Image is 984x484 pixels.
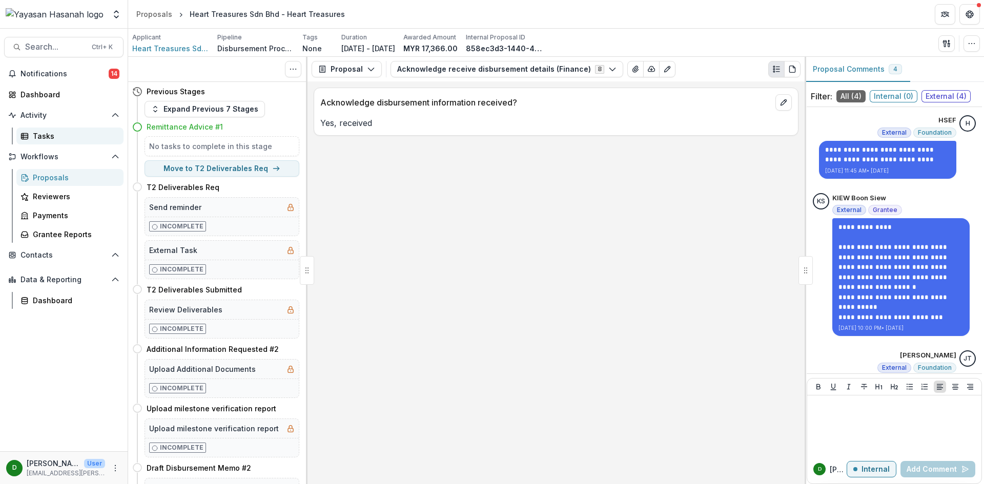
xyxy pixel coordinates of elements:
[812,381,825,393] button: Bold
[33,210,115,221] div: Payments
[20,153,107,161] span: Workflows
[4,107,124,123] button: Open Activity
[873,381,885,393] button: Heading 1
[33,191,115,202] div: Reviewers
[217,33,242,42] p: Pipeline
[16,292,124,309] a: Dashboard
[959,4,980,25] button: Get Help
[33,229,115,240] div: Grantee Reports
[149,141,295,152] h5: No tasks to complete in this stage
[6,8,104,20] img: Yayasan Hasanah logo
[918,129,952,136] span: Foundation
[466,43,543,54] p: 858ec3d3-1440-4936-a9f2-b2dda87659dc
[870,90,917,102] span: Internal ( 0 )
[25,42,86,52] span: Search...
[921,90,971,102] span: External ( 4 )
[391,61,623,77] button: Acknowledge receive disbursement details (Finance)8
[109,462,121,474] button: More
[160,384,203,393] p: Incomplete
[900,461,975,477] button: Add Comment
[862,465,890,474] p: Internal
[20,276,107,284] span: Data & Reporting
[4,37,124,57] button: Search...
[16,169,124,186] a: Proposals
[145,160,299,177] button: Move to T2 Deliverables Req
[811,90,832,102] p: Filter:
[858,381,870,393] button: Strike
[805,57,910,82] button: Proposal Comments
[20,89,115,100] div: Dashboard
[136,9,172,19] div: Proposals
[160,324,203,333] p: Incomplete
[873,206,897,214] span: Grantee
[893,66,897,73] span: 4
[147,403,276,414] h4: Upload milestone verification report
[832,193,886,203] p: KIEW Boon Siew
[149,423,279,434] h5: Upload milestone verification report
[147,462,251,473] h4: Draft Disbursement Memo #2
[147,182,219,193] h4: T2 Deliverables Req
[16,188,124,205] a: Reviewers
[837,206,862,214] span: External
[147,86,205,97] h4: Previous Stages
[90,41,115,53] div: Ctrl + K
[132,33,161,42] p: Applicant
[784,61,801,77] button: PDF view
[149,304,222,315] h5: Review Deliverables
[964,381,976,393] button: Align Right
[882,364,907,371] span: External
[963,355,972,362] div: Josselyn Tan
[818,467,822,472] div: Dina
[847,461,896,477] button: Internal
[217,43,294,54] p: Disbursement Process
[827,381,839,393] button: Underline
[403,33,456,42] p: Awarded Amount
[904,381,916,393] button: Bullet List
[838,324,963,332] p: [DATE] 10:00 PM • [DATE]
[16,207,124,224] a: Payments
[27,458,80,469] p: [PERSON_NAME]
[33,131,115,141] div: Tasks
[341,43,395,54] p: [DATE] - [DATE]
[302,43,322,54] p: None
[132,43,209,54] a: Heart Treasures Sdn Bhd
[918,381,931,393] button: Ordered List
[109,69,119,79] span: 14
[149,364,256,374] h5: Upload Additional Documents
[4,247,124,263] button: Open Contacts
[836,90,866,102] span: All ( 4 )
[320,96,771,109] p: Acknowledge disbursement information received?
[33,172,115,183] div: Proposals
[16,128,124,144] a: Tasks
[966,120,970,127] div: HSEF
[84,459,105,468] p: User
[20,70,109,78] span: Notifications
[12,465,17,471] div: Dina
[190,9,345,19] div: Heart Treasures Sdn Bhd - Heart Treasures
[4,149,124,165] button: Open Workflows
[882,129,907,136] span: External
[109,4,124,25] button: Open entity switcher
[312,61,382,77] button: Proposal
[830,464,847,475] p: [PERSON_NAME]
[132,7,349,22] nav: breadcrumb
[768,61,785,77] button: Plaintext view
[888,381,900,393] button: Heading 2
[466,33,525,42] p: Internal Proposal ID
[302,33,318,42] p: Tags
[160,222,203,231] p: Incomplete
[20,111,107,120] span: Activity
[918,364,952,371] span: Foundation
[132,7,176,22] a: Proposals
[627,61,644,77] button: View Attached Files
[935,4,955,25] button: Partners
[147,121,223,132] h4: Remittance Advice #1
[817,198,825,205] div: KIEW Boon Siew
[320,117,792,129] p: Yes, received
[938,115,956,125] p: HSEF
[4,271,124,288] button: Open Data & Reporting
[403,43,458,54] p: MYR 17,366.00
[160,443,203,452] p: Incomplete
[149,245,197,256] h5: External Task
